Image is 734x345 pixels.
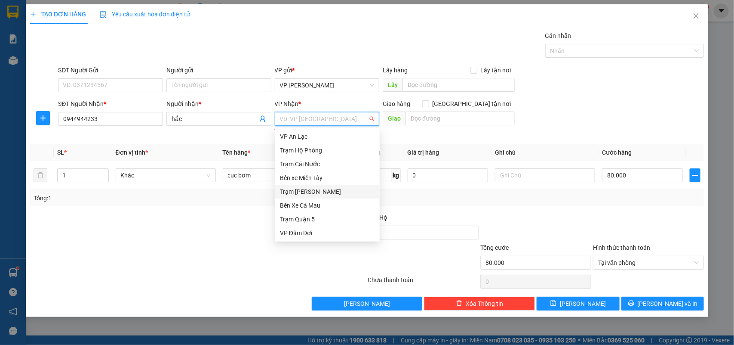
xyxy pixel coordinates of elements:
[36,111,50,125] button: plus
[598,256,699,269] span: Tại văn phòng
[57,149,64,156] span: SL
[280,79,375,92] span: VP Bạc Liêu
[602,149,632,156] span: Cước hàng
[275,226,380,240] div: VP Đầm Dơi
[275,130,380,143] div: VP An Lạc
[690,168,700,182] button: plus
[693,12,700,19] span: close
[11,11,54,54] img: logo.jpg
[259,115,266,122] span: user-add
[405,112,515,125] input: Dọc đường
[11,62,150,77] b: GỬI : VP [PERSON_NAME]
[275,143,380,157] div: Trạm Hộ Phòng
[638,299,698,308] span: [PERSON_NAME] và In
[466,299,503,308] span: Xóa Thông tin
[312,297,423,311] button: [PERSON_NAME]
[456,300,462,307] span: delete
[275,157,380,171] div: Trạm Cái Nước
[429,99,515,109] span: [GEOGRAPHIC_DATA] tận nơi
[30,11,86,18] span: TẠO ĐƠN HÀNG
[58,99,163,109] div: SĐT Người Nhận
[275,171,380,185] div: Bến xe Miền Tây
[166,65,271,75] div: Người gửi
[223,168,323,182] input: VD: Bàn, Ghế
[383,67,408,74] span: Lấy hàng
[275,100,299,107] span: VP Nhận
[383,78,402,92] span: Lấy
[392,168,401,182] span: kg
[480,244,509,251] span: Tổng cước
[684,4,708,28] button: Close
[80,32,359,43] li: Hotline: 02839552959
[280,214,375,224] div: Trạm Quận 5
[121,169,211,182] span: Khác
[408,149,439,156] span: Giá trị hàng
[80,21,359,32] li: 26 Phó Cơ Điều, Phường 12
[495,168,595,182] input: Ghi Chú
[280,146,375,155] div: Trạm Hộ Phòng
[275,199,380,212] div: Bến Xe Cà Mau
[275,127,380,137] div: Văn phòng không hợp lệ
[593,244,650,251] label: Hình thức thanh toán
[550,300,556,307] span: save
[34,168,47,182] button: delete
[344,299,390,308] span: [PERSON_NAME]
[424,297,535,311] button: deleteXóa Thông tin
[275,212,380,226] div: Trạm Quận 5
[275,185,380,199] div: Trạm Tắc Vân
[58,65,163,75] div: SĐT Người Gửi
[37,115,49,121] span: plus
[545,32,571,39] label: Gán nhãn
[116,149,148,156] span: Đơn vị tính
[275,65,380,75] div: VP gửi
[100,11,107,18] img: icon
[383,100,410,107] span: Giao hàng
[166,99,271,109] div: Người nhận
[477,65,515,75] span: Lấy tận nơi
[367,275,480,290] div: Chưa thanh toán
[408,168,488,182] input: 0
[100,11,190,18] span: Yêu cầu xuất hóa đơn điện tử
[491,144,599,161] th: Ghi chú
[621,297,704,311] button: printer[PERSON_NAME] và In
[280,173,375,183] div: Bến xe Miền Tây
[223,149,251,156] span: Tên hàng
[560,299,606,308] span: [PERSON_NAME]
[537,297,619,311] button: save[PERSON_NAME]
[34,193,284,203] div: Tổng: 1
[402,78,515,92] input: Dọc đường
[690,172,700,179] span: plus
[280,132,375,141] div: VP An Lạc
[30,11,36,17] span: plus
[280,228,375,238] div: VP Đầm Dơi
[383,112,405,125] span: Giao
[280,187,375,196] div: Trạm [PERSON_NAME]
[280,201,375,210] div: Bến Xe Cà Mau
[628,300,634,307] span: printer
[280,159,375,169] div: Trạm Cái Nước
